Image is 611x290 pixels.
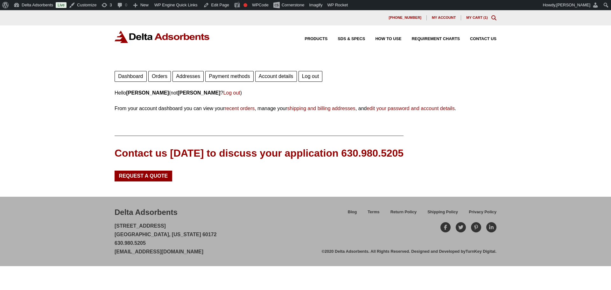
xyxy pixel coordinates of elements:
a: Orders [148,71,171,82]
strong: [PERSON_NAME] [126,90,169,95]
a: [PHONE_NUMBER] [383,15,427,20]
a: Addresses [172,71,204,82]
div: Toggle Modal Content [491,15,496,20]
a: Privacy Policy [463,209,496,220]
a: Payment methods [205,71,253,82]
img: Delta Adsorbents [115,31,210,43]
a: TurnKey Digital [466,249,495,254]
a: Request a Quote [115,171,172,181]
span: Shipping Policy [427,210,458,214]
a: shipping and billing addresses [287,106,355,111]
p: [STREET_ADDRESS] [GEOGRAPHIC_DATA], [US_STATE] 60172 630.980.5205 [115,222,217,256]
div: Contact us [DATE] to discuss your application 630.980.5205 [115,146,404,160]
a: SDS & SPECS [327,37,365,41]
a: Return Policy [385,209,422,220]
a: recent orders [225,106,255,111]
span: [PHONE_NUMBER] [389,16,421,19]
a: [EMAIL_ADDRESS][DOMAIN_NAME] [115,249,203,254]
a: Contact Us [460,37,496,41]
span: 1 [485,16,487,19]
span: Contact Us [470,37,496,41]
span: My account [432,16,456,19]
a: Account details [255,71,297,82]
span: Products [305,37,328,41]
p: From your account dashboard you can view your , manage your , and . [115,104,496,113]
a: Log out [298,71,323,82]
span: [PERSON_NAME] [556,3,590,7]
span: Requirement Charts [412,37,460,41]
a: My Cart (1) [466,16,488,19]
a: Terms [362,209,385,220]
a: Requirement Charts [402,37,460,41]
span: Return Policy [390,210,417,214]
span: Blog [348,210,357,214]
a: Blog [342,209,362,220]
a: Products [295,37,328,41]
a: Log out [223,90,240,95]
span: SDS & SPECS [338,37,365,41]
strong: [PERSON_NAME] [178,90,220,95]
a: Dashboard [115,71,147,82]
a: edit your password and account details [367,106,455,111]
span: Privacy Policy [469,210,496,214]
span: Request a Quote [119,173,168,179]
div: ©2020 Delta Adsorbents. All Rights Reserved. Designed and Developed by . [322,249,496,254]
div: Delta Adsorbents [115,207,178,218]
span: How to Use [375,37,401,41]
p: Hello (not ? ) [115,88,496,97]
a: How to Use [365,37,401,41]
a: Live [56,2,67,8]
div: Focus keyphrase not set [243,3,247,7]
a: My account [427,15,461,20]
a: Shipping Policy [422,209,463,220]
span: Terms [368,210,379,214]
nav: Account pages [115,69,496,82]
